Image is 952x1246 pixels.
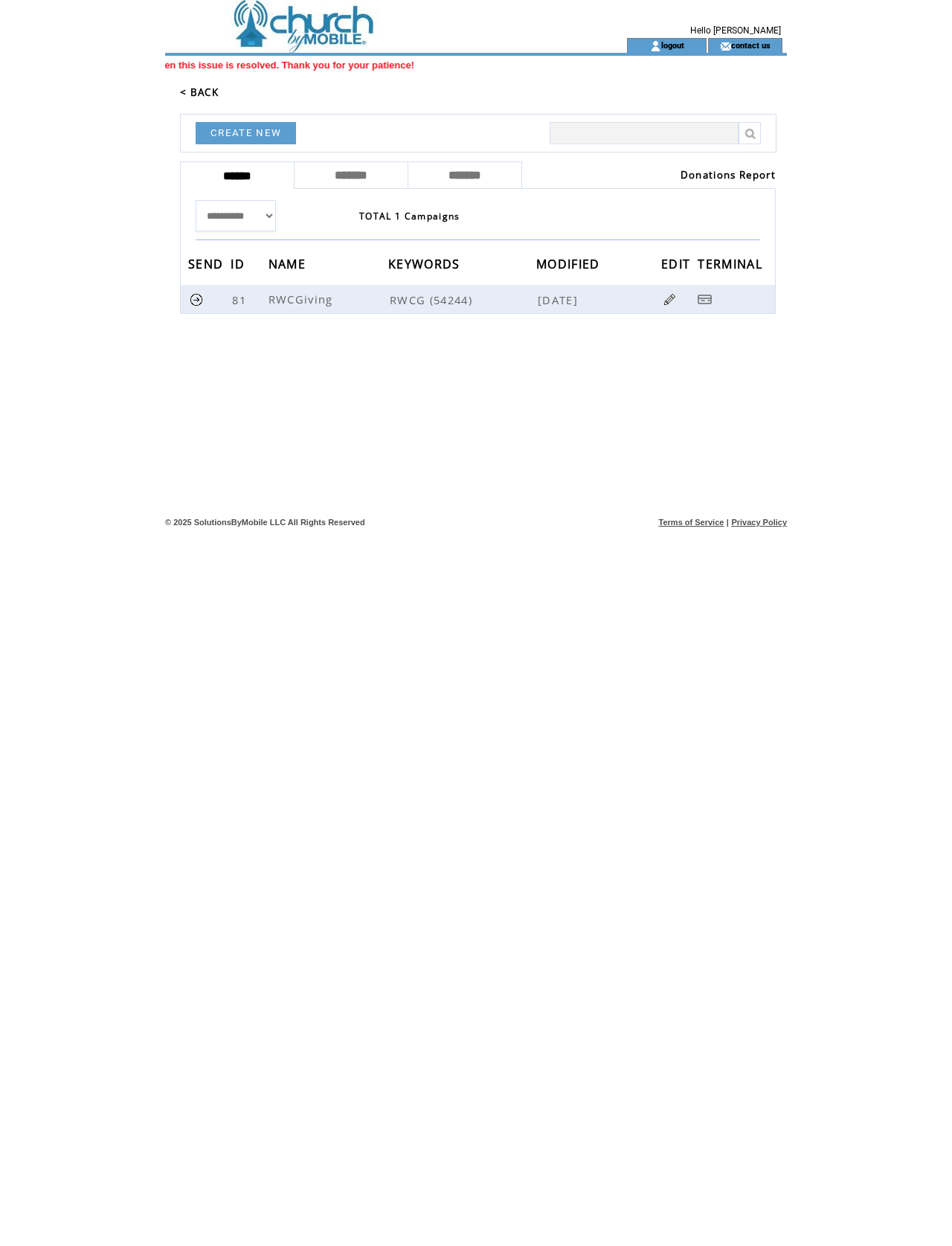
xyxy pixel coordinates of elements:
a: CREATE NEW [196,122,296,144]
span: KEYWORDS [388,252,464,280]
a: MODIFIED [536,259,604,268]
marquee: We are currently experiencing an issue with opt-ins to Keywords. You may still send a SMS and MMS... [165,60,787,71]
span: TERMINAL [698,252,766,280]
span: TOTAL 1 Campaigns [359,210,460,222]
a: Terms of Service [659,518,724,527]
span: MODIFIED [536,252,604,280]
a: ID [231,259,248,268]
a: < BACK [180,86,219,99]
a: NAME [268,259,309,268]
img: account_icon.gif [650,40,661,52]
span: © 2025 SolutionsByMobile LLC All Rights Reserved [165,518,365,527]
a: contact us [731,40,771,50]
span: EDIT [661,252,694,280]
span: ID [231,252,248,280]
span: RWCGiving [268,292,337,306]
span: 81 [232,292,250,307]
span: RWCG (54244) [390,292,535,307]
span: [DATE] [538,292,582,307]
a: KEYWORDS [388,259,464,268]
span: NAME [268,252,309,280]
a: Donations Report [681,168,776,182]
a: logout [661,40,684,50]
span: Hello [PERSON_NAME] [690,25,781,36]
span: SEND [188,252,227,280]
img: contact_us_icon.gif [720,40,731,52]
span: | [727,518,729,527]
a: Privacy Policy [731,518,787,527]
